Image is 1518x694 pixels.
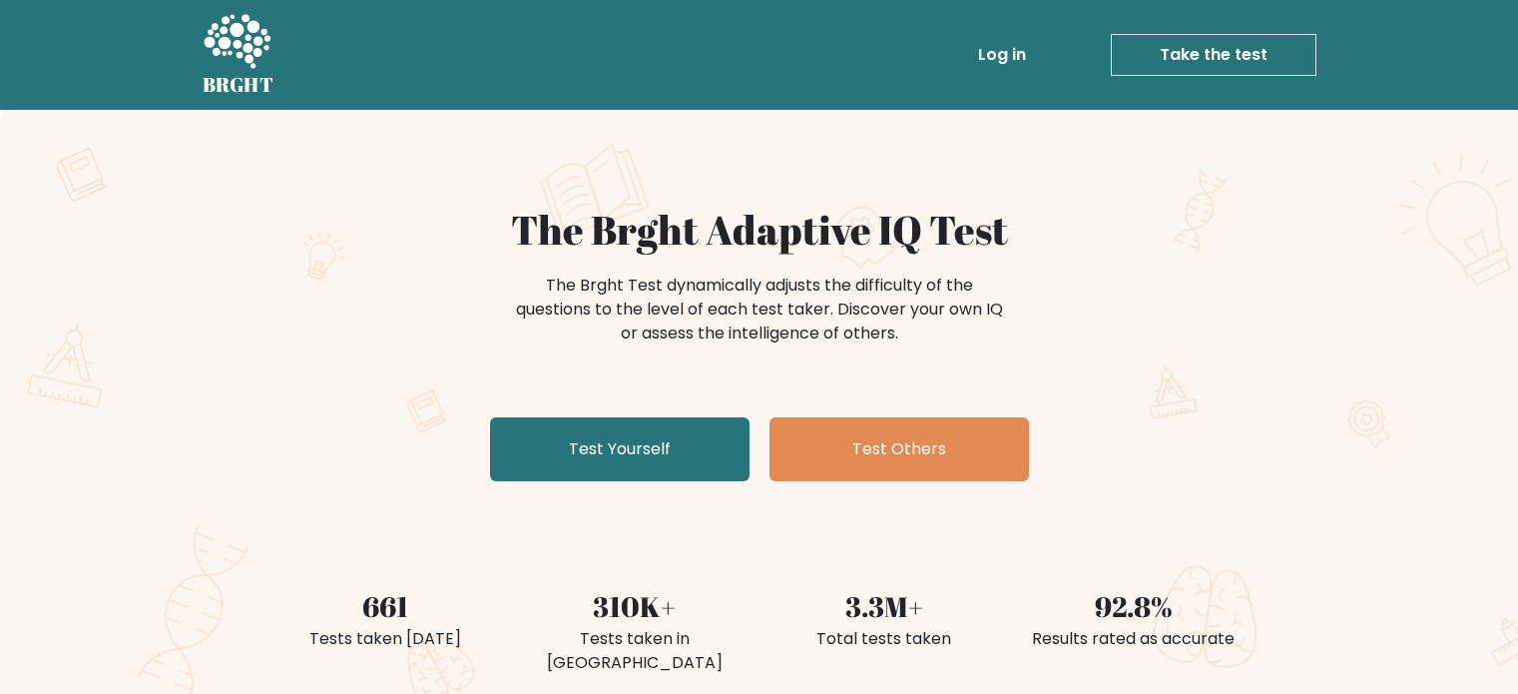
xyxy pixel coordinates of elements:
div: The Brght Test dynamically adjusts the difficulty of the questions to the level of each test take... [510,274,1009,346]
a: Test Others [769,417,1029,481]
div: 92.8% [1021,585,1247,627]
div: Tests taken in [GEOGRAPHIC_DATA] [522,627,748,675]
a: Log in [970,35,1034,75]
div: 310K+ [522,585,748,627]
a: BRGHT [203,8,274,102]
h5: BRGHT [203,73,274,97]
a: Test Yourself [490,417,750,481]
div: Total tests taken [771,627,997,651]
a: Take the test [1111,34,1316,76]
h1: The Brght Adaptive IQ Test [272,206,1247,254]
div: 3.3M+ [771,585,997,627]
div: Tests taken [DATE] [272,627,498,651]
div: 661 [272,585,498,627]
div: Results rated as accurate [1021,627,1247,651]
